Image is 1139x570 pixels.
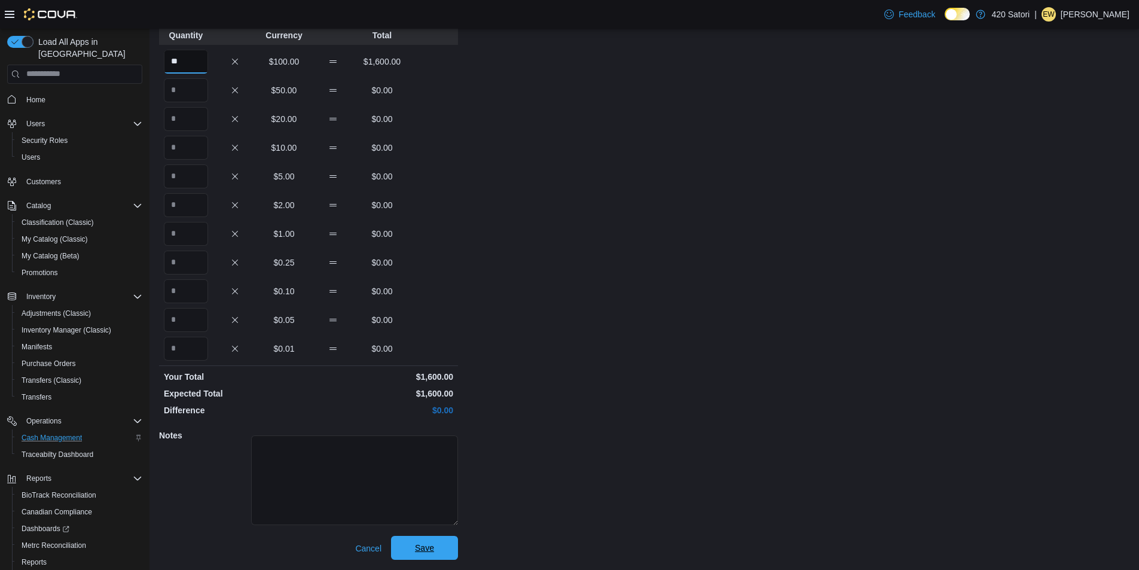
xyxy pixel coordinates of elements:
[159,423,249,447] h5: Notes
[24,8,77,20] img: Cova
[12,339,147,355] button: Manifests
[164,279,208,303] input: Quantity
[360,314,404,326] p: $0.00
[26,177,61,187] span: Customers
[22,450,93,459] span: Traceabilty Dashboard
[17,133,142,148] span: Security Roles
[22,433,82,443] span: Cash Management
[360,257,404,269] p: $0.00
[164,164,208,188] input: Quantity
[12,520,147,537] a: Dashboards
[17,356,142,371] span: Purchase Orders
[17,373,86,388] a: Transfers (Classic)
[22,541,86,550] span: Metrc Reconciliation
[2,197,147,214] button: Catalog
[164,222,208,246] input: Quantity
[164,251,208,275] input: Quantity
[1042,7,1056,22] div: Elizabeth Wall
[164,193,208,217] input: Quantity
[899,8,935,20] span: Feedback
[360,29,404,41] p: Total
[17,306,96,321] a: Adjustments (Classic)
[17,249,84,263] a: My Catalog (Beta)
[26,292,56,301] span: Inventory
[2,288,147,305] button: Inventory
[22,471,142,486] span: Reports
[262,170,306,182] p: $5.00
[12,537,147,554] button: Metrc Reconciliation
[17,150,142,164] span: Users
[22,117,50,131] button: Users
[26,416,62,426] span: Operations
[22,199,142,213] span: Catalog
[12,149,147,166] button: Users
[22,325,111,335] span: Inventory Manager (Classic)
[17,266,142,280] span: Promotions
[22,92,142,107] span: Home
[880,2,940,26] a: Feedback
[164,404,306,416] p: Difference
[164,107,208,131] input: Quantity
[17,431,87,445] a: Cash Management
[17,340,142,354] span: Manifests
[2,173,147,190] button: Customers
[262,29,306,41] p: Currency
[12,248,147,264] button: My Catalog (Beta)
[12,231,147,248] button: My Catalog (Classic)
[164,337,208,361] input: Quantity
[2,413,147,429] button: Operations
[22,414,66,428] button: Operations
[26,201,51,211] span: Catalog
[360,56,404,68] p: $1,600.00
[12,429,147,446] button: Cash Management
[1061,7,1129,22] p: [PERSON_NAME]
[164,29,208,41] p: Quantity
[17,488,101,502] a: BioTrack Reconciliation
[22,414,142,428] span: Operations
[12,322,147,339] button: Inventory Manager (Classic)
[12,389,147,406] button: Transfers
[262,142,306,154] p: $10.00
[164,371,306,383] p: Your Total
[991,7,1030,22] p: 420 Satori
[26,95,45,105] span: Home
[17,505,142,519] span: Canadian Compliance
[1034,7,1037,22] p: |
[17,323,116,337] a: Inventory Manager (Classic)
[164,308,208,332] input: Quantity
[22,524,69,534] span: Dashboards
[17,447,98,462] a: Traceabilty Dashboard
[262,56,306,68] p: $100.00
[17,266,63,280] a: Promotions
[17,431,142,445] span: Cash Management
[17,323,142,337] span: Inventory Manager (Classic)
[360,343,404,355] p: $0.00
[17,373,142,388] span: Transfers (Classic)
[17,488,142,502] span: BioTrack Reconciliation
[164,78,208,102] input: Quantity
[17,340,57,354] a: Manifests
[17,306,142,321] span: Adjustments (Classic)
[262,199,306,211] p: $2.00
[391,536,458,560] button: Save
[22,309,91,318] span: Adjustments (Classic)
[22,218,94,227] span: Classification (Classic)
[2,91,147,108] button: Home
[945,8,970,20] input: Dark Mode
[17,390,56,404] a: Transfers
[262,257,306,269] p: $0.25
[350,537,386,560] button: Cancel
[26,119,45,129] span: Users
[17,538,91,553] a: Metrc Reconciliation
[22,117,142,131] span: Users
[17,232,93,246] a: My Catalog (Classic)
[164,50,208,74] input: Quantity
[262,84,306,96] p: $50.00
[262,314,306,326] p: $0.05
[26,474,51,483] span: Reports
[262,343,306,355] p: $0.01
[22,251,80,261] span: My Catalog (Beta)
[311,388,453,400] p: $1,600.00
[22,557,47,567] span: Reports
